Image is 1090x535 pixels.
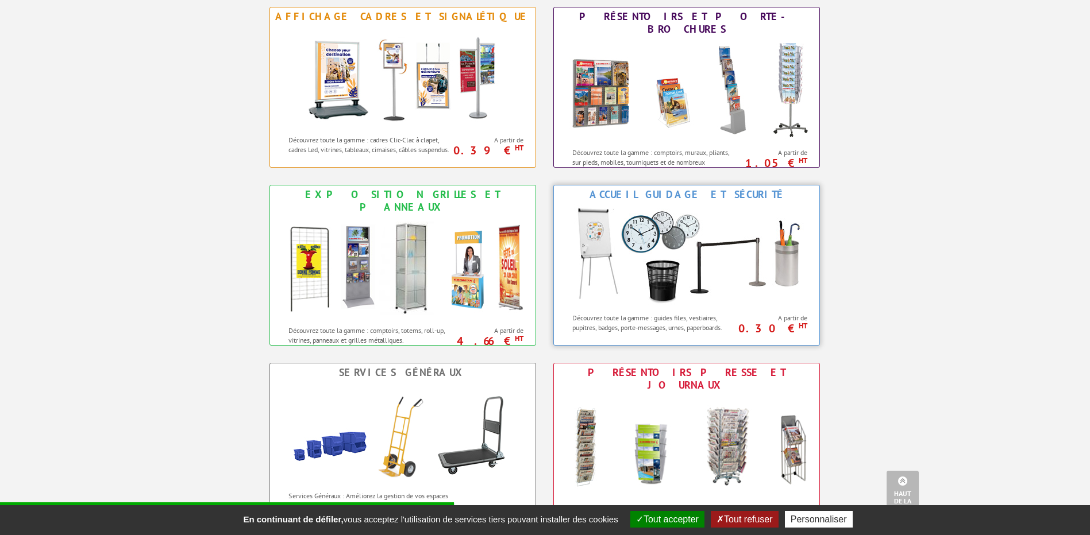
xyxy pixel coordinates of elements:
[799,321,807,331] sup: HT
[273,366,533,379] div: Services Généraux
[288,135,452,154] p: Découvrez toute la gamme : cadres Clic-Clac à clapet, cadres Led, vitrines, tableaux, cimaises, c...
[296,26,509,129] img: Affichage Cadres et Signalétique
[553,363,820,524] a: Présentoirs Presse et Journaux Présentoirs Presse et Journaux Découvrez toute la gamme : échelles...
[739,148,808,157] span: A partir de
[572,148,736,177] p: Découvrez toute la gamme : comptoirs, muraux, pliants, sur pieds, mobiles, tourniquets et de nomb...
[273,188,533,214] div: Exposition Grilles et Panneaux
[515,143,523,153] sup: HT
[734,325,808,332] p: 0.30 €
[450,147,524,154] p: 0.39 €
[515,334,523,343] sup: HT
[456,326,524,335] span: A partir de
[560,38,813,142] img: Présentoirs et Porte-brochures
[276,216,529,320] img: Exposition Grilles et Panneaux
[288,491,452,510] p: Services Généraux : Améliorez la gestion de vos espaces professionnels.
[237,514,623,524] span: vous acceptez l'utilisation de services tiers pouvant installer des cookies
[243,514,343,524] strong: En continuant de défiler,
[269,363,536,524] a: Services Généraux Services Généraux Services Généraux : Améliorez la gestion de vos espaces profe...
[887,471,919,518] a: Haut de la page
[269,7,536,168] a: Affichage Cadres et Signalétique Affichage Cadres et Signalétique Découvrez toute la gamme : cadr...
[572,313,736,332] p: Découvrez toute la gamme : guides files, vestiaires, pupitres, badges, porte-messages, urnes, pap...
[560,394,813,498] img: Présentoirs Presse et Journaux
[276,382,529,485] img: Services Généraux
[630,511,704,528] button: Tout accepter
[273,10,533,23] div: Affichage Cadres et Signalétique
[739,504,808,513] span: A partir de
[450,338,524,344] p: 4.66 €
[711,511,778,528] button: Tout refuser
[269,185,536,346] a: Exposition Grilles et Panneaux Exposition Grilles et Panneaux Découvrez toute la gamme : comptoir...
[557,188,816,201] div: Accueil Guidage et Sécurité
[557,366,816,391] div: Présentoirs Presse et Journaux
[288,325,452,345] p: Découvrez toute la gamme : comptoirs, totems, roll-up, vitrines, panneaux et grilles métalliques.
[739,313,808,323] span: A partir de
[553,7,820,168] a: Présentoirs et Porte-brochures Présentoirs et Porte-brochures Découvrez toute la gamme : comptoir...
[572,503,736,523] p: Découvrez toute la gamme : échelles journaux, tourniquets, rayonnages, présentoirs et cartes post...
[799,156,807,165] sup: HT
[456,135,524,145] span: A partir de
[557,10,816,36] div: Présentoirs et Porte-brochures
[785,511,853,528] button: Personnaliser (fenêtre modale)
[560,204,813,307] img: Accueil Guidage et Sécurité
[734,160,808,166] p: 1.05 €
[553,185,820,346] a: Accueil Guidage et Sécurité Accueil Guidage et Sécurité Découvrez toute la gamme : guides files, ...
